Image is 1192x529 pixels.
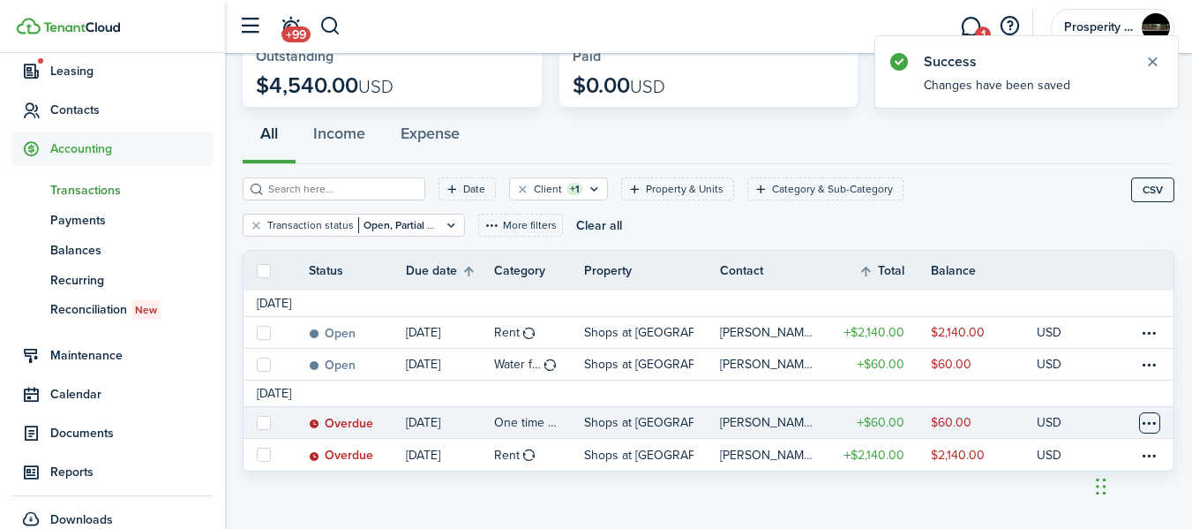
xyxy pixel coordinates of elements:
[11,295,214,325] a: ReconciliationNew
[494,349,584,380] a: Water fee
[646,181,723,197] filter-tag-label: Property & Units
[478,214,563,237] button: More filters
[1096,460,1106,513] div: Drag
[573,49,845,64] widget-stats-title: Paid
[463,181,485,197] filter-tag-label: Date
[584,317,719,348] a: Shops at [GEOGRAPHIC_DATA] - Commercial, Unit E
[50,346,214,365] span: Maintenance
[309,359,356,373] status: Open
[931,317,1037,348] a: $2,140.00
[843,323,904,342] table-amount-title: $2,140.00
[11,235,214,265] a: Balances
[720,439,825,471] a: [PERSON_NAME]/[PERSON_NAME] Sweet Shop -Suite E
[931,349,1037,380] a: $60.00
[857,413,904,432] table-amount-title: $60.00
[1140,49,1165,74] button: Close notify
[50,101,214,119] span: Contacts
[494,317,584,348] a: Rent
[264,181,419,198] input: Search here...
[584,413,693,432] p: Shops at [GEOGRAPHIC_DATA] - Commercial, Unit E
[720,326,814,340] table-profile-info-text: [PERSON_NAME]/[PERSON_NAME] Sweet Shop -Suite E
[309,261,406,280] th: Status
[584,355,693,374] p: Shops at [GEOGRAPHIC_DATA] - Commercial, Unit E
[319,11,341,42] button: Search
[1091,442,1179,527] div: Chat Widget
[931,446,985,465] table-amount-description: $2,140.00
[11,175,214,205] a: Transactions
[494,446,520,465] table-info-title: Rent
[244,294,304,313] td: [DATE]
[843,446,904,465] table-amount-title: $2,140.00
[11,455,214,489] a: Reports
[494,407,584,438] a: One time late fee
[494,323,520,342] table-info-title: Rent
[584,261,719,280] th: Property
[439,178,496,200] filter-tag: Open filter
[309,417,373,431] status: Overdue
[584,446,693,465] p: Shops at [GEOGRAPHIC_DATA] - Commercial, Unit E
[17,18,41,34] img: TenantCloud
[50,510,113,529] span: Downloads
[931,261,1037,280] th: Balance
[825,407,931,438] a: $60.00
[1142,13,1170,42] img: Prosperity Leasing Mgmt & Development Group LLC
[509,178,608,200] filter-tag: Open filter
[584,407,719,438] a: Shops at [GEOGRAPHIC_DATA] - Commercial, Unit E
[50,385,214,404] span: Calendar
[233,10,266,43] button: Open sidebar
[281,26,311,42] span: +99
[309,407,406,438] a: Overdue
[1037,317,1085,348] a: USD
[857,355,904,374] table-amount-title: $60.00
[358,217,478,233] filter-tag-value: Open, Partial & Overdue
[358,73,394,100] span: USD
[720,317,825,348] a: [PERSON_NAME]/[PERSON_NAME] Sweet Shop -Suite E
[825,349,931,380] a: $60.00
[309,327,356,341] status: Open
[1037,439,1085,471] a: USD
[50,140,214,158] span: Accounting
[309,439,406,471] a: Overdue
[406,407,494,438] a: [DATE]
[1064,21,1135,34] span: Prosperity Leasing Mgmt & Development Group LLC
[244,384,304,403] td: [DATE]
[406,439,494,471] a: [DATE]
[135,302,157,318] span: New
[931,407,1037,438] a: $60.00
[296,111,383,164] button: Income
[494,439,584,471] a: Rent
[772,181,893,197] filter-tag-label: Category & Sub-Category
[50,424,214,442] span: Documents
[931,439,1037,471] a: $2,140.00
[50,271,214,290] span: Recurring
[1037,446,1061,465] p: USD
[1037,355,1061,374] p: USD
[383,111,477,164] button: Expense
[1131,178,1174,202] button: CSV
[576,214,622,237] button: Clear all
[494,355,541,374] table-info-title: Water fee
[494,413,558,432] table-info-title: One time late fee
[931,355,971,374] table-amount-description: $60.00
[1037,349,1085,380] a: USD
[406,355,440,374] p: [DATE]
[720,407,825,438] a: [PERSON_NAME]/[PERSON_NAME] Sweet Shop -Suite E
[267,217,354,233] filter-tag-label: Transaction status
[584,323,693,342] p: Shops at [GEOGRAPHIC_DATA] - Commercial, Unit E
[720,261,825,280] th: Contact
[406,413,440,432] p: [DATE]
[720,358,814,372] table-profile-info-text: [PERSON_NAME]/[PERSON_NAME] Sweet Shop -Suite E
[406,349,494,380] a: [DATE]
[720,349,825,380] a: [PERSON_NAME]/[PERSON_NAME] Sweet Shop -Suite E
[50,62,214,80] span: Leasing
[50,300,214,320] span: Reconciliation
[825,439,931,471] a: $2,140.00
[249,218,264,232] button: Clear filter
[406,317,494,348] a: [DATE]
[720,416,814,430] table-profile-info-text: [PERSON_NAME]/[PERSON_NAME] Sweet Shop -Suite E
[11,265,214,295] a: Recurring
[1037,413,1061,432] p: USD
[584,439,719,471] a: Shops at [GEOGRAPHIC_DATA] - Commercial, Unit E
[50,463,214,481] span: Reports
[309,317,406,348] a: Open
